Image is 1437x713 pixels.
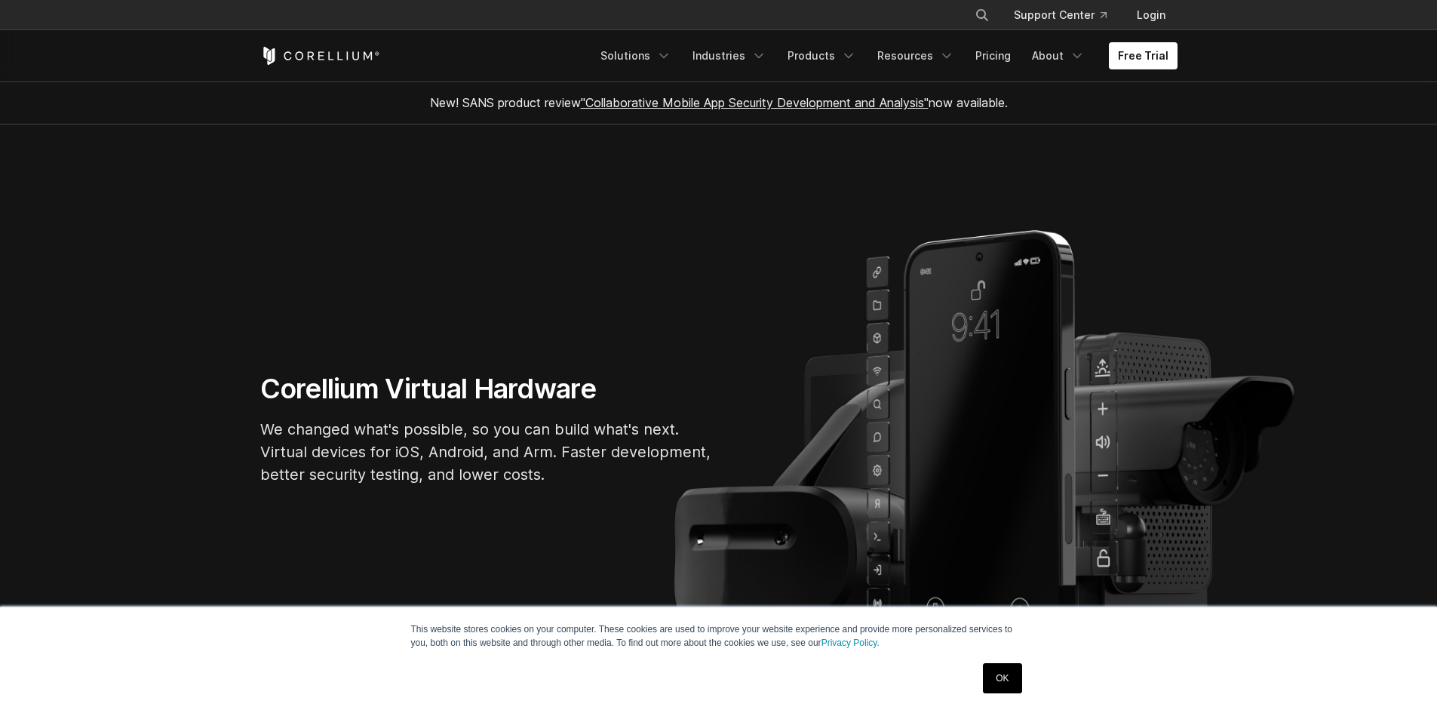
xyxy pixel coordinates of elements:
[591,42,1178,69] div: Navigation Menu
[868,42,963,69] a: Resources
[260,372,713,406] h1: Corellium Virtual Hardware
[778,42,865,69] a: Products
[1023,42,1094,69] a: About
[956,2,1178,29] div: Navigation Menu
[983,663,1021,693] a: OK
[591,42,680,69] a: Solutions
[821,638,880,648] a: Privacy Policy.
[966,42,1020,69] a: Pricing
[260,418,713,486] p: We changed what's possible, so you can build what's next. Virtual devices for iOS, Android, and A...
[430,95,1008,110] span: New! SANS product review now available.
[969,2,996,29] button: Search
[1002,2,1119,29] a: Support Center
[1125,2,1178,29] a: Login
[581,95,929,110] a: "Collaborative Mobile App Security Development and Analysis"
[1109,42,1178,69] a: Free Trial
[411,622,1027,650] p: This website stores cookies on your computer. These cookies are used to improve your website expe...
[683,42,775,69] a: Industries
[260,47,380,65] a: Corellium Home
